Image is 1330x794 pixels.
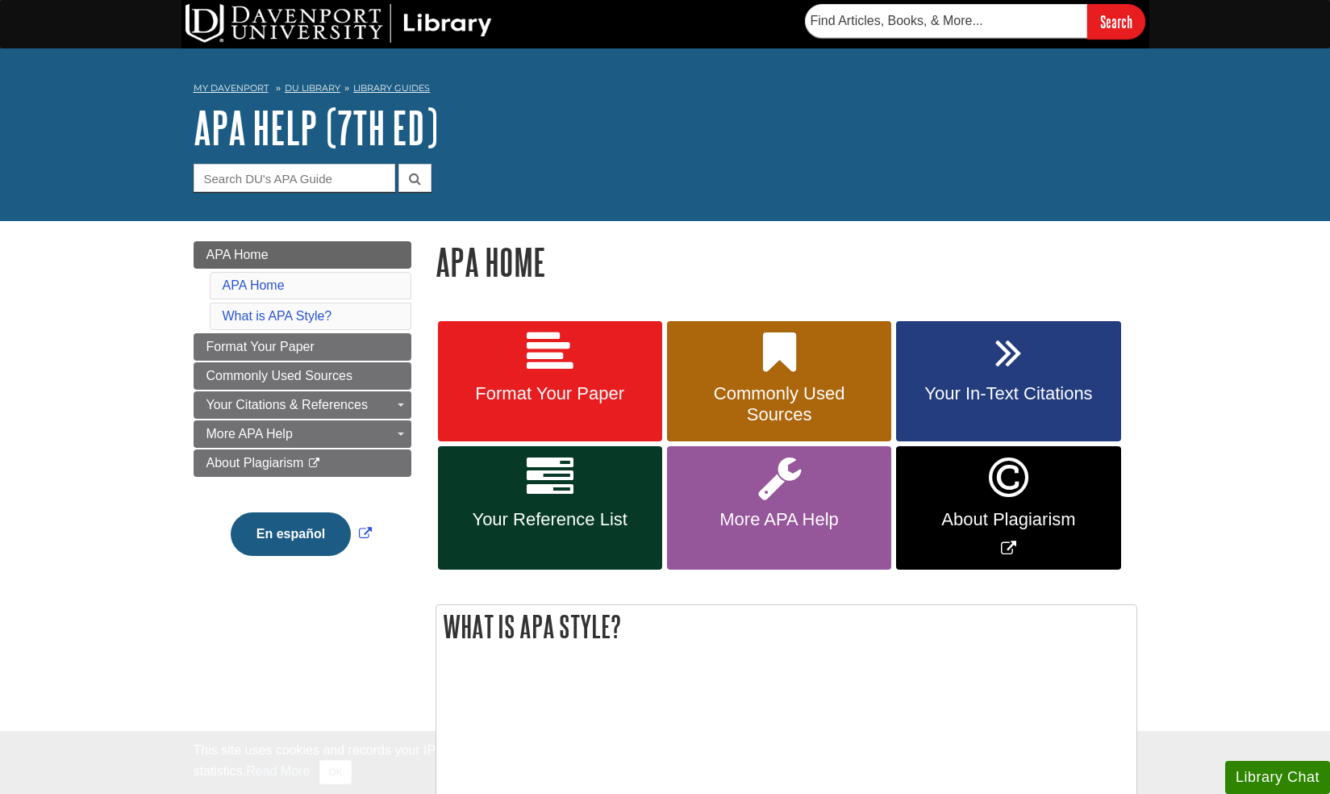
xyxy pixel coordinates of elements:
span: Your Reference List [450,509,650,530]
a: Link opens in new window [227,527,376,541]
span: Your Citations & References [206,398,368,412]
span: About Plagiarism [908,509,1108,530]
a: Format Your Paper [194,333,411,361]
input: Find Articles, Books, & More... [805,4,1087,38]
span: Format Your Paper [450,383,650,404]
span: Your In-Text Citations [908,383,1108,404]
span: More APA Help [679,509,879,530]
i: This link opens in a new window [307,458,321,469]
span: APA Home [206,248,269,261]
a: Commonly Used Sources [667,321,891,442]
a: My Davenport [194,81,269,95]
a: Your Citations & References [194,391,411,419]
form: Searches DU Library's articles, books, and more [805,4,1145,39]
a: About Plagiarism [194,449,411,477]
img: DU Library [186,4,492,43]
button: Close [319,760,351,784]
a: Library Guides [353,82,430,94]
span: Format Your Paper [206,340,315,353]
a: Commonly Used Sources [194,362,411,390]
a: APA Home [223,278,285,292]
a: More APA Help [194,420,411,448]
a: Link opens in new window [896,446,1120,570]
h2: What is APA Style? [436,605,1136,648]
a: APA Home [194,241,411,269]
button: Library Chat [1225,761,1330,794]
nav: breadcrumb [194,77,1137,103]
span: Commonly Used Sources [679,383,879,425]
h1: APA Home [436,241,1137,282]
a: APA Help (7th Ed) [194,102,438,153]
a: Read More [246,764,310,778]
div: This site uses cookies and records your IP address for usage statistics. Additionally, we use Goo... [194,741,1137,784]
a: Your Reference List [438,446,662,570]
span: Commonly Used Sources [206,369,352,382]
button: En español [231,512,351,556]
a: What is APA Style? [223,309,332,323]
a: DU Library [285,82,340,94]
input: Search [1087,4,1145,39]
a: Format Your Paper [438,321,662,442]
span: More APA Help [206,427,293,441]
div: Guide Page Menu [194,241,411,583]
a: Your In-Text Citations [896,321,1120,442]
span: About Plagiarism [206,456,304,470]
input: Search DU's APA Guide [194,164,395,192]
a: More APA Help [667,446,891,570]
